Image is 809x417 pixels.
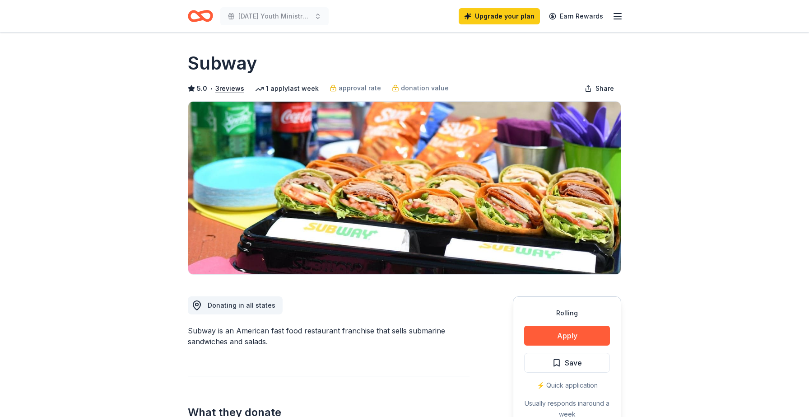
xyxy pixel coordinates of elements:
button: [DATE] Youth Ministry Pasta Fundraiser [220,7,329,25]
span: • [210,85,213,92]
div: 1 apply last week [255,83,319,94]
a: Home [188,5,213,27]
div: Subway is an American fast food restaurant franchise that sells submarine sandwiches and salads. [188,325,470,347]
span: Share [595,83,614,94]
h1: Subway [188,51,257,76]
button: Share [577,80,621,98]
span: approval rate [339,83,381,94]
span: Donating in all states [208,301,275,309]
a: donation value [392,83,449,94]
button: Save [524,353,610,373]
span: Save [565,357,582,369]
span: donation value [401,83,449,94]
a: approval rate [330,83,381,94]
div: Rolling [524,308,610,319]
span: [DATE] Youth Ministry Pasta Fundraiser [238,11,311,22]
div: ⚡️ Quick application [524,380,610,391]
button: 3reviews [215,83,244,94]
button: Apply [524,326,610,346]
img: Image for Subway [188,102,621,274]
a: Upgrade your plan [459,8,540,24]
span: 5.0 [197,83,207,94]
a: Earn Rewards [544,8,609,24]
